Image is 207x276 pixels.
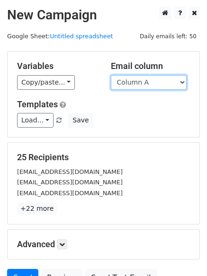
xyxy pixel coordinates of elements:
h5: 25 Recipients [17,152,190,163]
small: [EMAIL_ADDRESS][DOMAIN_NAME] [17,190,123,197]
a: +22 more [17,203,57,215]
h5: Variables [17,61,97,71]
a: Untitled spreadsheet [50,33,113,40]
small: [EMAIL_ADDRESS][DOMAIN_NAME] [17,179,123,186]
small: Google Sheet: [7,33,113,40]
h2: New Campaign [7,7,200,23]
a: Daily emails left: 50 [136,33,200,40]
a: Load... [17,113,54,128]
a: Copy/paste... [17,75,75,90]
h5: Advanced [17,239,190,250]
h5: Email column [111,61,190,71]
button: Save [68,113,93,128]
small: [EMAIL_ADDRESS][DOMAIN_NAME] [17,168,123,175]
a: Templates [17,99,58,109]
span: Daily emails left: 50 [136,31,200,42]
iframe: Chat Widget [160,231,207,276]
